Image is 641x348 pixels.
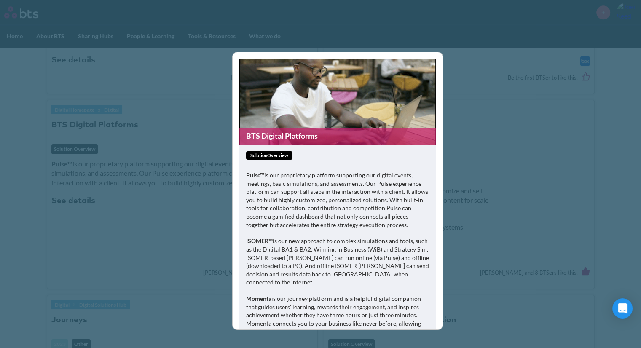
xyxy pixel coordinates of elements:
[246,295,271,302] strong: Momenta
[246,171,429,229] p: is our proprietary platform supporting our digital events, meetings, basic simulations, and asses...
[246,237,273,244] strong: ISOMER™
[246,237,429,286] p: is our new approach to complex simulations and tools, such as the Digital BA1 & BA2, Winning in B...
[612,298,633,319] div: Open Intercom Messenger
[246,151,292,160] span: solutionOverview
[239,128,436,144] a: BTS Digital Platforms
[246,171,264,179] strong: Pulse™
